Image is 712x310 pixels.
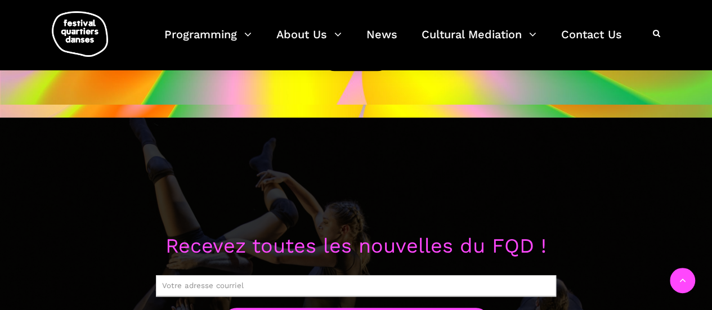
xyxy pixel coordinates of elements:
a: About Us [276,25,342,58]
a: Contact Us [561,25,622,58]
p: Recevez toutes les nouvelles du FQD ! [23,230,689,263]
input: Votre adresse courriel [156,275,556,296]
a: News [366,25,397,58]
a: Cultural Mediation [422,25,536,58]
img: logo-fqd-med [52,11,108,57]
a: Programming [164,25,252,58]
